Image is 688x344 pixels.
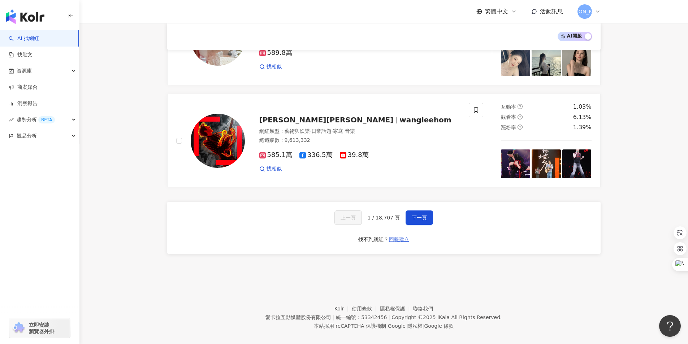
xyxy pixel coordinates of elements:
[267,165,282,173] span: 找相似
[9,51,33,58] a: 找貼文
[380,306,413,312] a: 隱私權保護
[285,128,310,134] span: 藝術與娛樂
[310,128,311,134] span: ·
[540,8,563,15] span: 活動訊息
[389,236,409,242] span: 回報建立
[259,128,460,135] div: 網紅類型 ：
[334,306,352,312] a: Kolr
[17,63,32,79] span: 資源庫
[518,125,523,130] span: question-circle
[345,128,355,134] span: 音樂
[518,114,523,119] span: question-circle
[412,215,427,221] span: 下一頁
[501,149,530,179] img: post-image
[659,315,681,337] iframe: Help Scout Beacon - Open
[332,128,333,134] span: ·
[343,128,345,134] span: ·
[501,114,516,120] span: 觀看率
[17,128,37,144] span: 競品分析
[259,49,293,57] span: 589.8萬
[388,323,423,329] a: Google 隱私權
[259,116,394,124] span: [PERSON_NAME][PERSON_NAME]
[368,215,400,221] span: 1 / 18,707 頁
[314,322,454,330] span: 本站採用 reCAPTCHA 保護機制
[259,165,282,173] a: 找相似
[501,104,516,110] span: 互動率
[259,151,293,159] span: 585.1萬
[485,8,508,16] span: 繁體中文
[9,117,14,122] span: rise
[191,114,245,168] img: KOL Avatar
[38,116,55,123] div: BETA
[352,306,380,312] a: 使用條款
[17,112,55,128] span: 趨勢分析
[259,63,282,70] a: 找相似
[6,9,44,24] img: logo
[9,100,38,107] a: 洞察報告
[501,47,530,76] img: post-image
[265,314,331,320] div: 愛卡拉互動媒體股份有限公司
[573,123,592,131] div: 1.39%
[9,318,70,338] a: chrome extension立即安裝 瀏覽器外掛
[437,314,450,320] a: iKala
[334,210,362,225] button: 上一頁
[423,323,424,329] span: |
[386,323,388,329] span: |
[532,47,561,76] img: post-image
[9,35,39,42] a: searchAI 找網紅
[336,314,387,320] div: 統一編號：53342456
[299,151,333,159] span: 336.5萬
[358,236,389,243] div: 找不到網紅？
[29,322,54,335] span: 立即安裝 瀏覽器外掛
[12,322,26,334] img: chrome extension
[501,125,516,130] span: 漲粉率
[333,314,334,320] span: |
[518,104,523,109] span: question-circle
[406,210,433,225] button: 下一頁
[532,149,561,179] img: post-image
[167,94,601,187] a: KOL Avatar[PERSON_NAME][PERSON_NAME]wangleehom網紅類型：藝術與娛樂·日常話題·家庭·音樂總追蹤數：9,613,332585.1萬336.5萬39.8...
[389,234,410,245] button: 回報建立
[340,151,369,159] span: 39.8萬
[573,113,592,121] div: 6.13%
[413,306,433,312] a: 聯絡我們
[267,63,282,70] span: 找相似
[573,103,592,111] div: 1.03%
[562,149,592,179] img: post-image
[399,116,451,124] span: wangleehom
[391,314,502,320] div: Copyright © 2025 All Rights Reserved.
[9,84,38,91] a: 商案媒合
[562,47,592,76] img: post-image
[563,8,605,16] span: [PERSON_NAME]
[388,314,390,320] span: |
[333,128,343,134] span: 家庭
[259,137,460,144] div: 總追蹤數 ： 9,613,332
[424,323,454,329] a: Google 條款
[311,128,332,134] span: 日常話題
